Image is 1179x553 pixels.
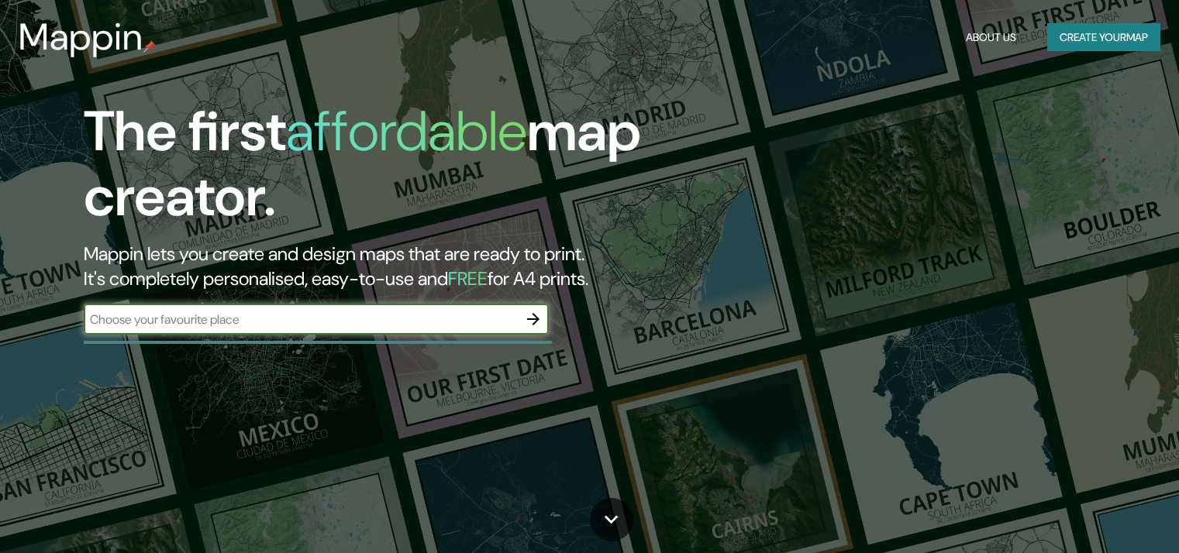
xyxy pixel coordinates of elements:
[84,99,674,242] h1: The first map creator.
[960,23,1022,52] button: About Us
[286,95,527,167] h1: affordable
[143,40,156,53] img: mappin-pin
[19,15,143,59] h3: Mappin
[448,266,488,290] h5: FREE
[84,242,674,291] h2: Mappin lets you create and design maps that are ready to print. It's completely personalised, eas...
[1047,23,1160,52] button: Create yourmap
[84,311,518,328] input: Choose your favourite place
